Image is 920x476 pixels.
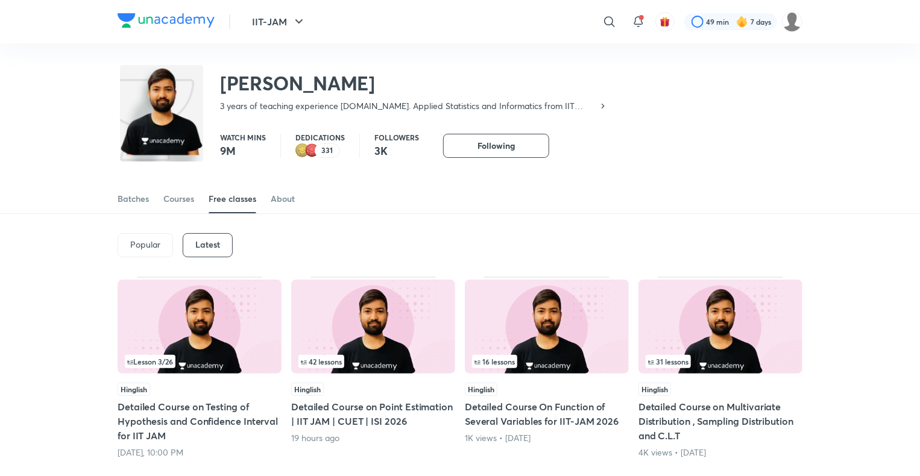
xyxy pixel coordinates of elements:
img: Thumbnail [291,280,455,374]
span: 16 lessons [474,358,515,365]
div: infosection [472,355,622,368]
h2: [PERSON_NAME] [220,71,608,95]
img: streak [736,16,748,28]
p: Watch mins [220,134,266,141]
span: Hinglish [638,383,671,396]
button: avatar [655,12,675,31]
img: Thumbnail [465,280,629,374]
img: Farhan Niazi [782,11,802,32]
div: infocontainer [646,355,795,368]
p: Followers [374,134,419,141]
h6: Latest [195,240,220,249]
p: 3K [374,143,419,158]
button: Following [443,134,549,158]
div: 4K views • 1 month ago [638,446,802,459]
h5: Detailed Course on Testing of Hypothesis and Confidence Interval for IIT JAM [118,399,282,443]
p: Dedications [295,134,345,141]
span: Lesson 3 / 26 [127,358,173,365]
p: 3 years of teaching experience [DOMAIN_NAME]. Applied Statistics and Informatics from IIT [GEOGRA... [220,100,598,112]
a: Free classes [209,184,256,213]
p: Popular [130,240,160,249]
div: Detailed Course on Point Estimation | IIT JAM | CUET | ISI 2026 [291,277,455,459]
a: Courses [163,184,194,213]
span: 42 lessons [301,358,342,365]
div: left [646,355,795,368]
img: educator badge2 [295,143,310,158]
div: infosection [646,355,795,368]
a: Batches [118,184,149,213]
h5: Detailed Course on Point Estimation | IIT JAM | CUET | ISI 2026 [291,399,455,428]
img: avatar [660,16,670,27]
div: infocontainer [472,355,622,368]
span: Hinglish [291,383,324,396]
div: Detailed Course on Multivariate Distribution , Sampling Distribution and C.L.T [638,277,802,459]
div: infosection [298,355,448,368]
img: Thumbnail [118,280,282,374]
a: About [271,184,295,213]
p: 9M [220,143,266,158]
div: About [271,193,295,205]
p: 331 [322,146,333,155]
div: 19 hours ago [291,432,455,444]
img: Thumbnail [638,280,802,374]
img: Company Logo [118,13,215,28]
div: Batches [118,193,149,205]
div: Detailed Course On Function of Several Variables for IIT-JAM 2026 [465,277,629,459]
div: infocontainer [125,355,274,368]
span: Hinglish [465,383,497,396]
div: Today, 10:00 PM [118,446,282,459]
a: Company Logo [118,13,215,31]
span: Hinglish [118,383,150,396]
span: 31 lessons [648,358,688,365]
button: IIT-JAM [245,10,313,34]
h5: Detailed Course on Multivariate Distribution , Sampling Distribution and C.L.T [638,399,802,443]
div: 1K views • 24 days ago [465,432,629,444]
div: left [472,355,622,368]
div: Courses [163,193,194,205]
div: left [125,355,274,368]
div: Detailed Course on Testing of Hypothesis and Confidence Interval for IIT JAM [118,277,282,459]
div: infocontainer [298,355,448,368]
div: left [298,355,448,368]
h5: Detailed Course On Function of Several Variables for IIT-JAM 2026 [465,399,629,428]
div: Free classes [209,193,256,205]
div: infosection [125,355,274,368]
span: Following [477,140,515,152]
img: educator badge1 [305,143,320,158]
